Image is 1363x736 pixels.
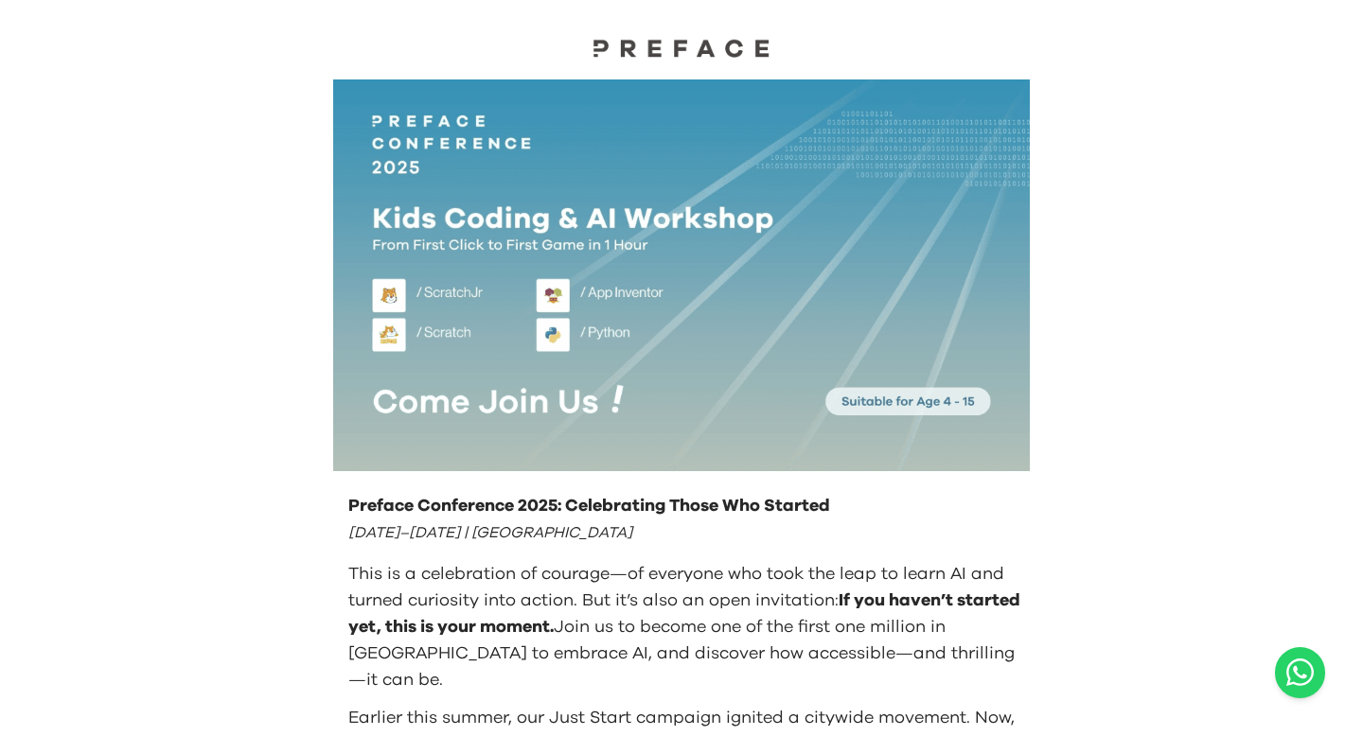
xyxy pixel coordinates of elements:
[348,561,1022,693] p: This is a celebration of courage—of everyone who took the leap to learn AI and turned curiosity i...
[348,592,1020,636] span: If you haven’t started yet, this is your moment.
[1275,647,1325,698] a: Chat with us on WhatsApp
[587,38,776,58] img: Preface Logo
[348,493,1022,519] p: Preface Conference 2025: Celebrating Those Who Started
[1275,647,1325,698] button: Open WhatsApp chat
[348,519,1022,546] p: [DATE]–[DATE] | [GEOGRAPHIC_DATA]
[333,79,1030,471] img: Kids learning to code
[587,38,776,64] a: Preface Logo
